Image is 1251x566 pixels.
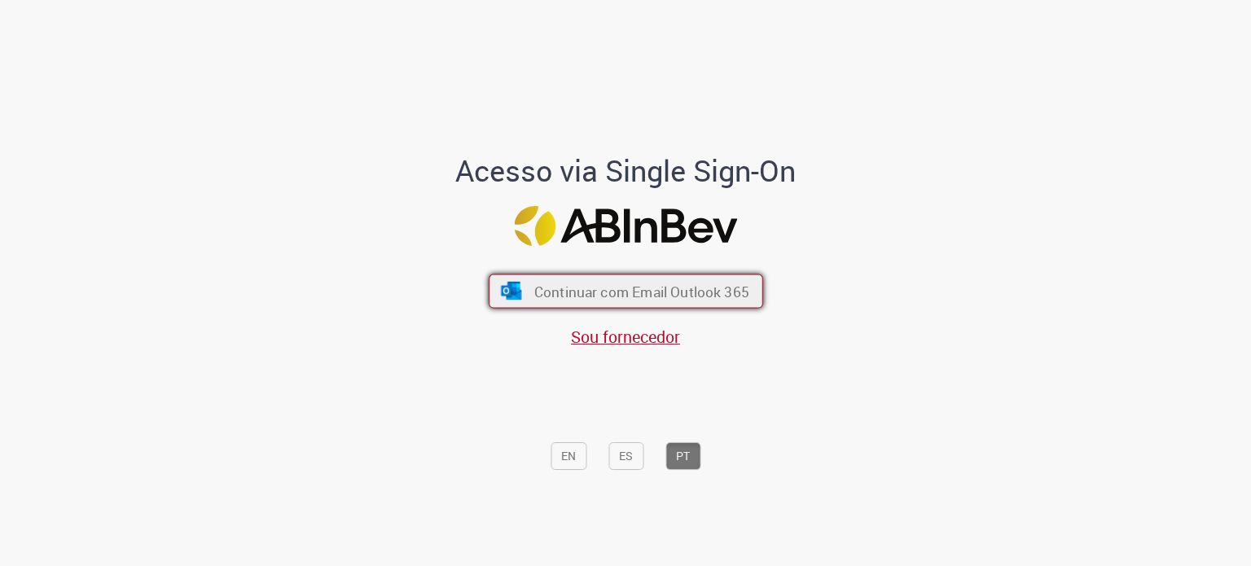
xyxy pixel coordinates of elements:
span: Continuar com Email Outlook 365 [533,282,748,301]
h1: Acesso via Single Sign-On [400,155,852,187]
img: ícone Azure/Microsoft 360 [499,283,523,301]
img: Logo ABInBev [514,206,737,246]
button: PT [665,442,700,470]
button: EN [551,442,586,470]
button: ícone Azure/Microsoft 360 Continuar com Email Outlook 365 [489,274,763,309]
a: Sou fornecedor [571,326,680,348]
button: ES [608,442,643,470]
